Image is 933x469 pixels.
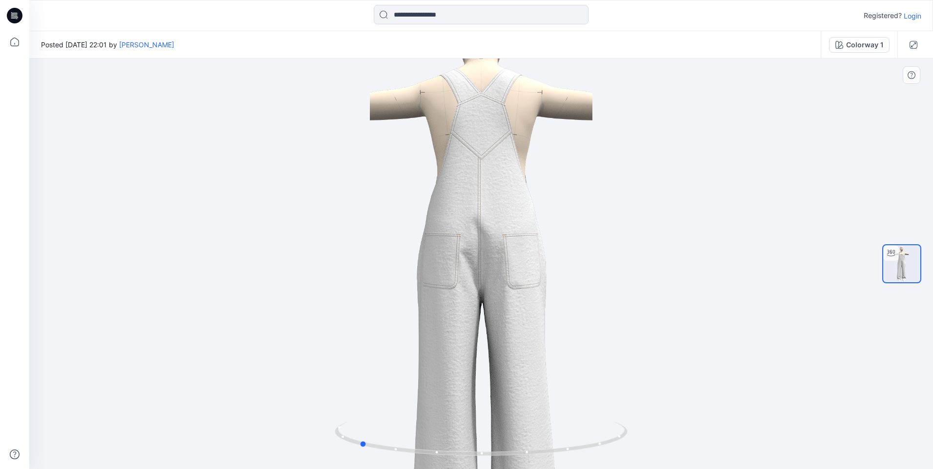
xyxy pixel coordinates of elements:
[829,37,890,53] button: Colorway 1
[883,245,920,282] img: turntable-15-07-2025-19:01:47
[864,10,902,21] p: Registered?
[119,40,174,49] a: [PERSON_NAME]
[41,39,174,50] span: Posted [DATE] 22:01 by
[846,39,883,50] div: Colorway 1
[904,11,921,21] p: Login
